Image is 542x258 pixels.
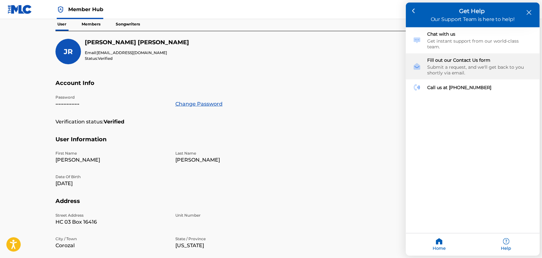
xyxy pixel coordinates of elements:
div: close resource center [526,10,532,16]
div: Call us at (615) 488-3653 [406,80,540,95]
div: Chat with us [406,27,540,53]
div: Home [406,234,473,256]
div: Fill out our Contact Us form [428,57,533,63]
div: Get instant support from our world-class team. [428,38,533,50]
img: module icon [413,83,421,92]
div: entering resource center home [406,27,540,233]
div: Fill out our Contact Us form [406,53,540,80]
div: Chat with us [428,31,533,37]
div: Help [473,234,540,256]
div: Call us at [PHONE_NUMBER] [428,85,533,90]
h3: Get Help [414,8,532,15]
img: module icon [413,62,421,71]
h4: Our Support Team is here to help! [414,16,532,22]
div: Submit a request, and we'll get back to you shortly via email. [428,64,533,76]
img: module icon [413,36,421,45]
